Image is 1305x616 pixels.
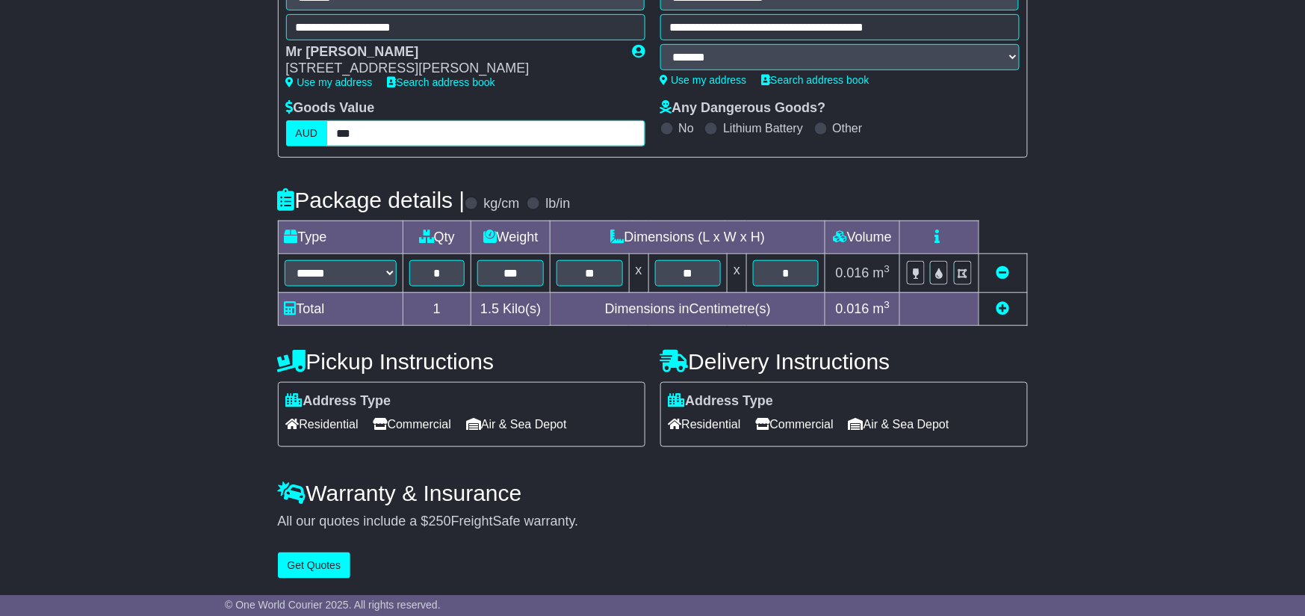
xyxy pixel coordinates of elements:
td: Qty [403,221,471,253]
a: Remove this item [996,265,1010,280]
label: Lithium Battery [723,121,803,135]
a: Use my address [286,76,373,88]
td: Total [278,292,403,325]
h4: Package details | [278,188,465,212]
label: lb/in [545,196,570,212]
span: Residential [286,413,359,436]
td: Dimensions in Centimetre(s) [551,292,825,325]
label: Address Type [286,393,391,410]
div: Mr [PERSON_NAME] [286,44,618,61]
span: 0.016 [836,301,870,316]
a: Search address book [762,74,870,86]
span: Residential [669,413,741,436]
label: Any Dangerous Goods? [660,100,826,117]
span: 1.5 [480,301,499,316]
label: Other [833,121,863,135]
a: Search address book [388,76,495,88]
span: m [873,301,890,316]
span: m [873,265,890,280]
label: Address Type [669,393,774,410]
td: Volume [825,221,900,253]
span: Commercial [756,413,834,436]
label: AUD [286,120,328,147]
h4: Pickup Instructions [278,349,645,374]
button: Get Quotes [278,552,351,579]
td: x [728,253,747,292]
span: 0.016 [836,265,870,280]
h4: Warranty & Insurance [278,481,1028,505]
a: Add new item [996,301,1010,316]
sup: 3 [884,263,890,274]
td: Weight [471,221,551,253]
h4: Delivery Instructions [660,349,1028,374]
span: © One World Courier 2025. All rights reserved. [225,599,441,611]
td: Type [278,221,403,253]
sup: 3 [884,299,890,310]
label: Goods Value [286,100,375,117]
td: x [629,253,648,292]
span: Air & Sea Depot [466,413,567,436]
td: 1 [403,292,471,325]
div: All our quotes include a $ FreightSafe warranty. [278,514,1028,530]
td: Dimensions (L x W x H) [551,221,825,253]
label: kg/cm [483,196,519,212]
span: Air & Sea Depot [849,413,949,436]
div: [STREET_ADDRESS][PERSON_NAME] [286,61,618,77]
a: Use my address [660,74,747,86]
label: No [679,121,694,135]
span: 250 [429,514,451,529]
span: Commercial [373,413,451,436]
td: Kilo(s) [471,292,551,325]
